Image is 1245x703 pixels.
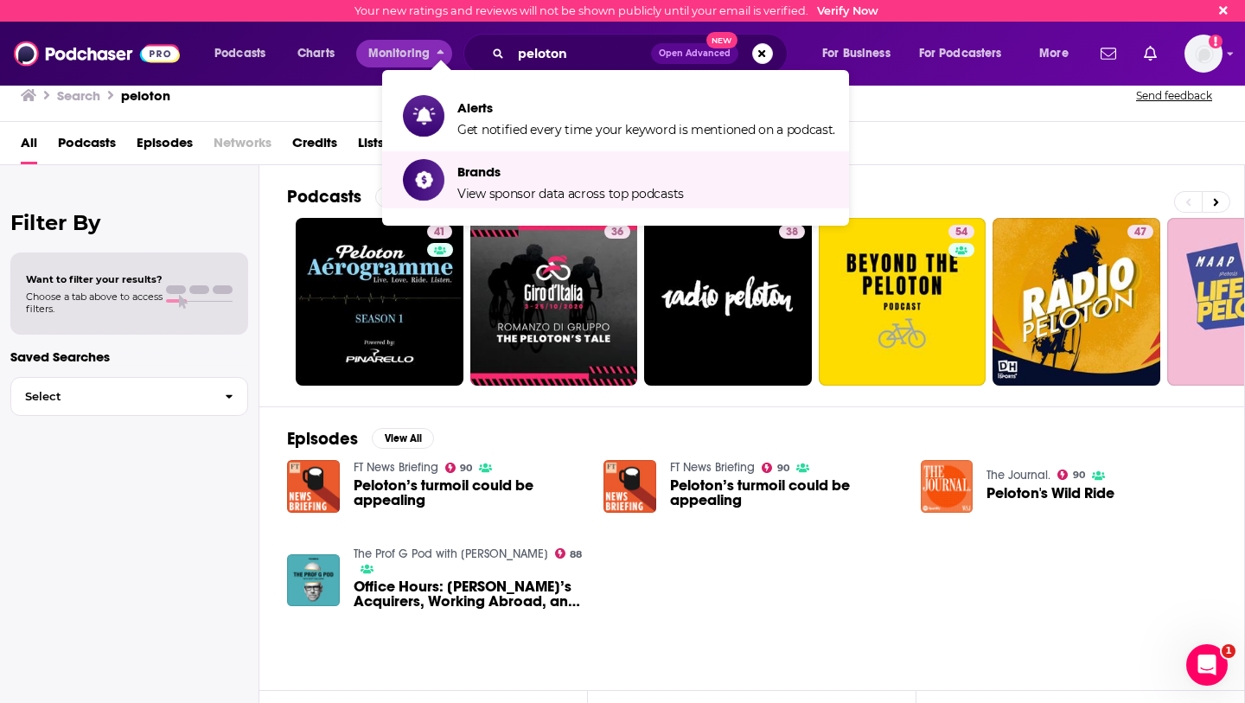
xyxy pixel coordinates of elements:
[287,428,434,450] a: EpisodesView All
[354,546,548,561] a: The Prof G Pod with Scott Galloway
[297,42,335,66] span: Charts
[993,218,1160,386] a: 47
[202,40,288,67] button: open menu
[779,225,805,239] a: 38
[10,348,248,365] p: Saved Searches
[1184,35,1223,73] span: Logged in as levels
[511,40,651,67] input: Search podcasts, credits, & more...
[26,273,163,285] span: Want to filter your results?
[457,99,835,116] span: Alerts
[358,129,384,164] a: Lists
[670,478,900,508] a: Peloton’s turmoil could be appealing
[1131,88,1217,103] button: Send feedback
[445,463,473,473] a: 90
[58,129,116,164] a: Podcasts
[919,42,1002,66] span: For Podcasters
[986,486,1114,501] a: Peloton's Wild Ride
[457,163,684,180] span: Brands
[1127,225,1153,239] a: 47
[375,187,437,208] button: View All
[287,554,340,607] img: Office Hours: Peloton’s Acquirers, Working Abroad, and Moving into Management
[570,551,582,559] span: 88
[817,4,878,17] a: Verify Now
[26,291,163,315] span: Choose a tab above to access filters.
[1073,471,1085,479] span: 90
[287,428,358,450] h2: Episodes
[659,49,731,58] span: Open Advanced
[287,186,361,208] h2: Podcasts
[457,122,835,137] span: Get notified every time your keyword is mentioned on a podcast.
[948,225,974,239] a: 54
[777,464,789,472] span: 90
[457,186,684,201] span: View sponsor data across top podcasts
[706,32,737,48] span: New
[286,40,345,67] a: Charts
[986,468,1050,483] a: The Journal.
[603,460,656,513] img: Peloton’s turmoil could be appealing
[908,40,1027,67] button: open menu
[287,186,437,208] a: PodcastsView All
[372,428,434,449] button: View All
[1057,470,1085,480] a: 90
[955,224,967,241] span: 54
[819,218,986,386] a: 54
[354,579,584,609] span: Office Hours: [PERSON_NAME]’s Acquirers, Working Abroad, and Moving into Management
[1222,644,1235,658] span: 1
[427,225,452,239] a: 41
[57,87,100,104] h3: Search
[10,210,248,235] h2: Filter By
[434,224,445,241] span: 41
[287,460,340,513] img: Peloton’s turmoil could be appealing
[1134,224,1146,241] span: 47
[651,43,738,64] button: Open AdvancedNew
[356,40,452,67] button: close menu
[354,460,438,475] a: FT News Briefing
[354,579,584,609] a: Office Hours: Peloton’s Acquirers, Working Abroad, and Moving into Management
[604,225,630,239] a: 36
[354,4,878,17] div: Your new ratings and reviews will not be shown publicly until your email is verified.
[762,463,789,473] a: 90
[10,377,248,416] button: Select
[1137,39,1164,68] a: Show notifications dropdown
[1184,35,1223,73] img: User Profile
[470,218,638,386] a: 36
[214,129,271,164] span: Networks
[296,218,463,386] a: 41
[354,478,584,508] a: Peloton’s turmoil could be appealing
[921,460,974,513] img: Peloton's Wild Ride
[121,87,170,104] h3: peloton
[1184,35,1223,73] button: Show profile menu
[292,129,337,164] a: Credits
[460,464,472,472] span: 90
[1209,35,1223,48] svg: Email not verified
[822,42,891,66] span: For Business
[214,42,265,66] span: Podcasts
[644,218,812,386] a: 38
[670,460,755,475] a: FT News Briefing
[1027,40,1090,67] button: open menu
[1186,644,1228,686] iframe: Intercom live chat
[480,34,804,73] div: Search podcasts, credits, & more...
[1094,39,1123,68] a: Show notifications dropdown
[137,129,193,164] a: Episodes
[810,40,912,67] button: open menu
[555,548,583,559] a: 88
[21,129,37,164] a: All
[11,391,211,402] span: Select
[14,37,180,70] img: Podchaser - Follow, Share and Rate Podcasts
[1039,42,1069,66] span: More
[368,42,430,66] span: Monitoring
